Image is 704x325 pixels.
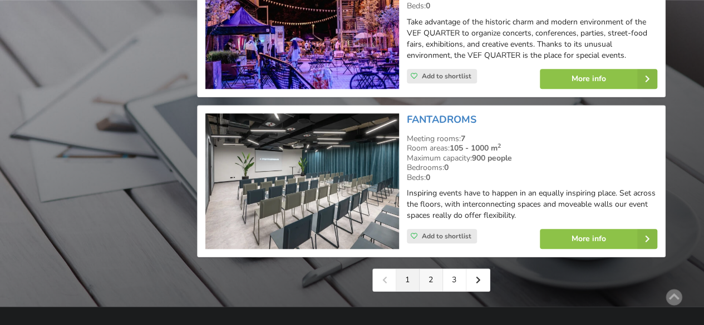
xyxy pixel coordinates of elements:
[407,153,657,163] div: Maximum capacity:
[426,1,430,11] strong: 0
[407,17,657,61] p: Take advantage of the historic charm and modern environment of the VEF QUARTER to organize concer...
[407,188,657,221] p: Inspiring events have to happen in an equally inspiring place. Set across the floors, with interc...
[407,173,657,183] div: Beds:
[426,172,430,183] strong: 0
[461,133,465,144] strong: 7
[420,269,443,291] a: 2
[498,142,501,150] sup: 2
[540,229,657,249] a: More info
[422,72,471,81] span: Add to shortlist
[407,1,657,11] div: Beds:
[472,153,512,163] strong: 900 people
[407,143,657,153] div: Room areas:
[407,163,657,173] div: Bedrooms:
[407,134,657,144] div: Meeting rooms:
[396,269,420,291] a: 1
[422,232,471,241] span: Add to shortlist
[540,69,657,89] a: More info
[205,113,398,249] img: Conference centre | Riga | FANTADROMS
[407,113,476,126] a: FANTADROMS
[444,162,449,173] strong: 0
[443,269,466,291] a: 3
[450,143,501,153] strong: 105 - 1000 m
